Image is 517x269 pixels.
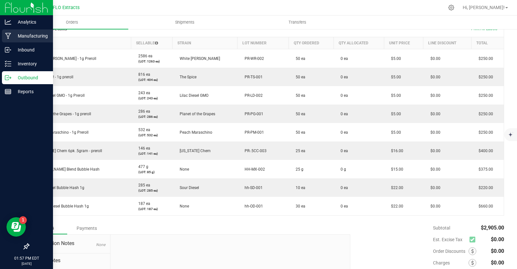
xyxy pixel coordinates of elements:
[176,75,196,79] span: The Spice
[135,164,148,169] span: 477 g
[11,74,50,82] p: Outbound
[6,217,26,237] iframe: Resource center
[337,130,348,135] span: 0 ea
[447,5,455,11] div: Manage settings
[128,16,241,29] a: Shipments
[475,149,493,153] span: $400.00
[135,201,150,206] span: 187 ea
[176,185,199,190] span: Sour Diesel
[57,19,87,25] span: Orders
[11,32,50,40] p: Manufacturing
[33,204,89,208] span: Orange Diesel Bubble Hash 1g
[388,185,403,190] span: $22.00
[475,75,493,79] span: $250.00
[135,128,150,132] span: 532 ea
[53,5,79,10] span: FLO Extracts
[337,167,346,172] span: 0 g
[388,112,401,116] span: $5.00
[292,149,305,153] span: 25 ea
[176,204,189,208] span: None
[11,88,50,95] p: Reports
[292,93,305,98] span: 50 ea
[166,19,203,25] span: Shipments
[135,183,150,187] span: 285 ea
[135,77,169,82] p: (LOT: 404 ea)
[470,235,478,244] span: Calculate excise tax
[176,93,208,98] span: Lilac Diesel GMO
[135,133,169,138] p: (LOT: 532 ea)
[292,112,305,116] span: 50 ea
[135,151,169,156] p: (LOT: 141 ea)
[491,260,504,266] span: $0.00
[475,204,493,208] span: $660.00
[433,260,469,265] span: Charges
[475,112,493,116] span: $250.00
[388,167,403,172] span: $15.00
[337,112,348,116] span: 0 ea
[11,60,50,68] p: Inventory
[135,72,150,77] span: 816 ea
[11,46,50,54] p: Inbound
[33,149,102,153] span: [US_STATE] Chem 6pk .5gram - preroll
[388,149,403,153] span: $16.00
[292,56,305,61] span: 50 ea
[388,93,401,98] span: $5.00
[427,93,440,98] span: $0.00
[491,248,504,254] span: $0.00
[3,255,50,261] p: 01:57 PM EDT
[388,204,403,208] span: $22.00
[475,93,493,98] span: $250.00
[292,185,305,190] span: 10 ea
[135,207,169,211] p: (LOT: 187 ea)
[176,56,220,61] span: White [PERSON_NAME]
[19,216,27,224] iframe: Resource center unread badge
[96,242,105,247] span: None
[475,56,493,61] span: $250.00
[337,204,348,208] span: 0 ea
[33,56,96,61] span: White [PERSON_NAME] - 1g Preroll
[3,261,50,266] p: [DATE]
[16,16,128,29] a: Orders
[33,185,84,190] span: Sour Diesel Bubble Hash 1g
[241,16,354,29] a: Transfers
[241,112,263,116] span: PR-PG-001
[388,56,401,61] span: $5.00
[11,18,50,26] p: Analytics
[176,112,215,116] span: Planet of the Grapes
[5,47,11,53] inline-svg: Inbound
[427,56,440,61] span: $0.00
[427,167,440,172] span: $0.00
[337,149,348,153] span: 0 ea
[176,149,211,153] span: [US_STATE] Chem
[292,167,303,172] span: 25 g
[388,75,401,79] span: $5.00
[237,37,289,49] th: Lot Number
[491,236,504,242] span: $0.00
[481,225,504,231] span: $2,905.00
[135,109,150,114] span: 286 ea
[433,237,467,242] span: Est. Excise Tax
[423,37,471,49] th: Line Discount
[433,225,450,230] span: Subtotal
[33,93,85,98] span: Lilac Diesel GMO - 1g Preroll
[135,96,169,101] p: (LOT: 243 ea)
[241,204,263,208] span: hh-OD-001
[241,167,265,172] span: HH-MX-002
[135,114,169,119] p: (LOT: 286 ea)
[241,75,263,79] span: PR-TS-001
[337,75,348,79] span: 0 ea
[475,130,493,135] span: $250.00
[337,56,348,61] span: 0 ea
[33,130,89,135] span: Peach Maraschino - 1g Preroll
[29,37,131,49] th: Item
[176,130,212,135] span: Peach Maraschino
[427,75,440,79] span: $0.00
[337,185,348,190] span: 0 ea
[333,37,384,49] th: Qty Allocated
[135,59,169,64] p: (LOT: 1263 ea)
[33,167,100,172] span: [PERSON_NAME] Blend Bubble Hash
[241,56,264,61] span: PR-WR-002
[427,185,440,190] span: $0.00
[427,149,440,153] span: $0.00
